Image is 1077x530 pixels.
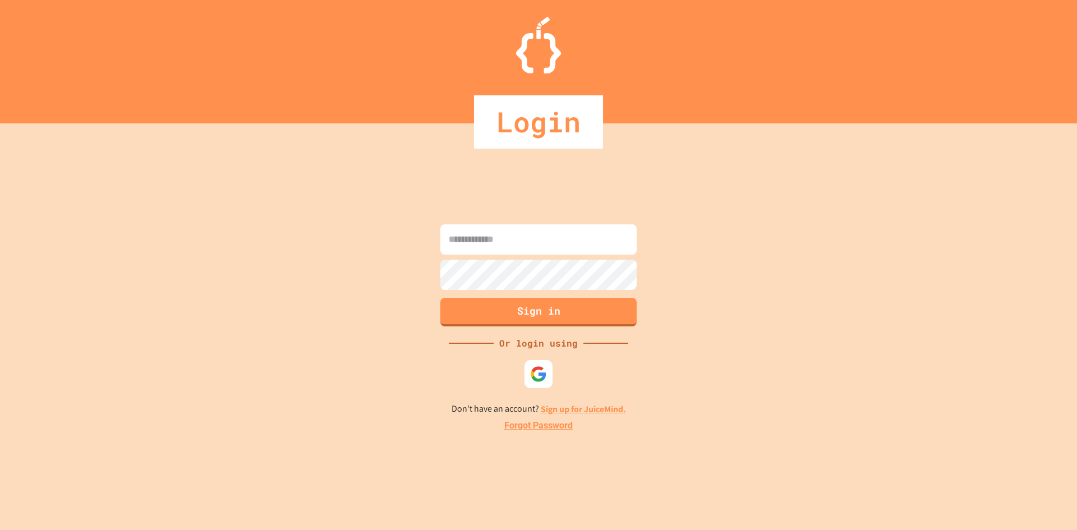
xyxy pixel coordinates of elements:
[1030,485,1066,519] iframe: chat widget
[504,419,573,432] a: Forgot Password
[494,337,583,350] div: Or login using
[440,298,637,326] button: Sign in
[530,366,547,382] img: google-icon.svg
[452,402,626,416] p: Don't have an account?
[516,17,561,73] img: Logo.svg
[474,95,603,149] div: Login
[541,403,626,415] a: Sign up for JuiceMind.
[984,436,1066,484] iframe: chat widget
